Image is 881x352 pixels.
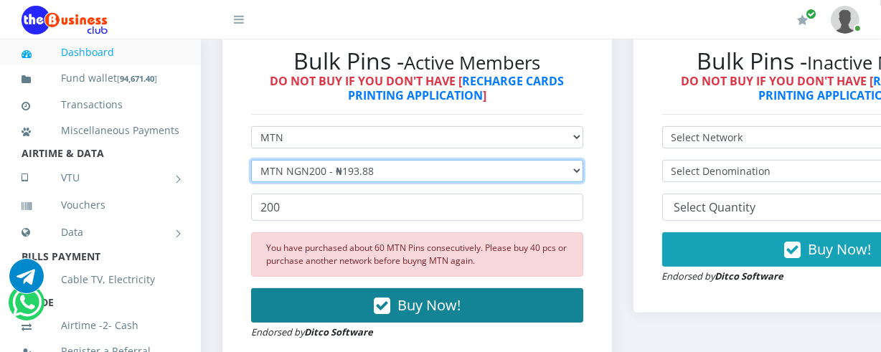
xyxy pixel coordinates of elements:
span: Renew/Upgrade Subscription [806,9,816,19]
div: You have purchased about 60 MTN Pins consecutively. Please buy 40 pcs or purchase another network... [251,232,583,277]
i: Renew/Upgrade Subscription [797,14,808,26]
b: 94,671.40 [120,73,154,84]
strong: Ditco Software [304,325,373,338]
small: Endorsed by [251,325,373,338]
a: Vouchers [22,189,179,222]
a: Fund wallet[94,671.40] [22,62,179,95]
a: Chat for support [9,270,44,293]
a: Transactions [22,88,179,121]
a: Dashboard [22,36,179,69]
strong: DO NOT BUY IF YOU DON'T HAVE [ ] [270,73,564,103]
small: [ ] [117,73,157,84]
a: Chat for support [12,296,42,320]
a: Airtime -2- Cash [22,309,179,342]
input: Enter Quantity [251,194,583,221]
strong: Ditco Software [715,270,784,282]
a: RECHARGE CARDS PRINTING APPLICATION [348,73,565,103]
small: Endorsed by [662,270,784,282]
a: VTU [22,160,179,196]
a: Data [22,214,179,250]
a: Cable TV, Electricity [22,263,179,296]
button: Buy Now! [251,288,583,323]
img: User [831,6,859,34]
span: Buy Now! [808,239,871,259]
span: Buy Now! [397,295,461,315]
h2: Bulk Pins - [251,47,583,75]
small: Active Members [404,50,540,75]
a: Miscellaneous Payments [22,114,179,147]
img: Logo [22,6,108,34]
